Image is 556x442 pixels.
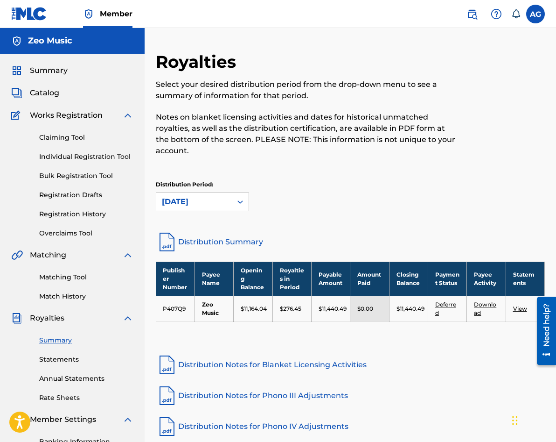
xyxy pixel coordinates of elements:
[280,305,301,313] p: $276.45
[156,296,195,321] td: P407Q9
[156,385,178,407] img: pdf
[39,374,133,384] a: Annual Statements
[491,8,502,20] img: help
[39,292,133,301] a: Match History
[428,262,466,296] th: Payment Status
[122,250,133,261] img: expand
[30,313,64,324] span: Royalties
[39,209,133,219] a: Registration History
[39,171,133,181] a: Bulk Registration Tool
[30,250,66,261] span: Matching
[11,313,22,324] img: Royalties
[156,180,249,189] p: Distribution Period:
[156,415,545,438] a: Distribution Notes for Phono IV Adjustments
[83,8,94,20] img: Top Rightsholder
[234,262,272,296] th: Opening Balance
[506,262,544,296] th: Statements
[28,36,72,46] h5: Zeo Music
[11,87,59,99] a: CatalogCatalog
[122,313,133,324] img: expand
[241,305,267,313] p: $11,164.04
[39,393,133,403] a: Rate Sheets
[487,5,506,23] div: Help
[272,262,311,296] th: Royalties in Period
[466,8,478,20] img: search
[11,65,68,76] a: SummarySummary
[11,414,22,425] img: Member Settings
[156,79,455,101] p: Select your desired distribution period from the drop-down menu to see a summary of information f...
[30,65,68,76] span: Summary
[39,335,133,345] a: Summary
[195,262,233,296] th: Payee Name
[30,110,103,121] span: Works Registration
[156,415,178,438] img: pdf
[30,414,96,425] span: Member Settings
[39,152,133,162] a: Individual Registration Tool
[319,305,347,313] p: $11,440.49
[39,133,133,143] a: Claiming Tool
[435,301,456,316] a: Deferred
[11,36,22,47] img: Accounts
[513,305,527,312] a: View
[511,9,521,19] div: Notifications
[389,262,428,296] th: Closing Balance
[11,65,22,76] img: Summary
[156,354,178,376] img: pdf
[122,110,133,121] img: expand
[195,296,233,321] td: Zeo Music
[156,51,241,72] h2: Royalties
[11,110,23,121] img: Works Registration
[156,231,545,253] a: Distribution Summary
[396,305,424,313] p: $11,440.49
[11,7,47,21] img: MLC Logo
[350,262,389,296] th: Amount Paid
[463,5,481,23] a: Public Search
[156,354,545,376] a: Distribution Notes for Blanket Licensing Activities
[526,5,545,23] div: User Menu
[162,196,226,207] div: [DATE]
[156,262,195,296] th: Publisher Number
[30,87,59,99] span: Catalog
[467,262,506,296] th: Payee Activity
[39,355,133,364] a: Statements
[39,228,133,238] a: Overclaims Tool
[509,397,556,442] iframe: Chat Widget
[357,305,373,313] p: $0.00
[156,112,455,157] p: Notes on blanket licensing activities and dates for historical unmatched royalties, as well as th...
[11,250,23,261] img: Matching
[39,272,133,282] a: Matching Tool
[100,8,132,19] span: Member
[122,414,133,425] img: expand
[512,406,518,435] div: Drag
[474,301,496,316] a: Download
[11,87,22,99] img: Catalog
[530,293,556,368] iframe: Resource Center
[156,385,545,407] a: Distribution Notes for Phono III Adjustments
[39,190,133,200] a: Registration Drafts
[156,231,178,253] img: distribution-summary-pdf
[311,262,350,296] th: Payable Amount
